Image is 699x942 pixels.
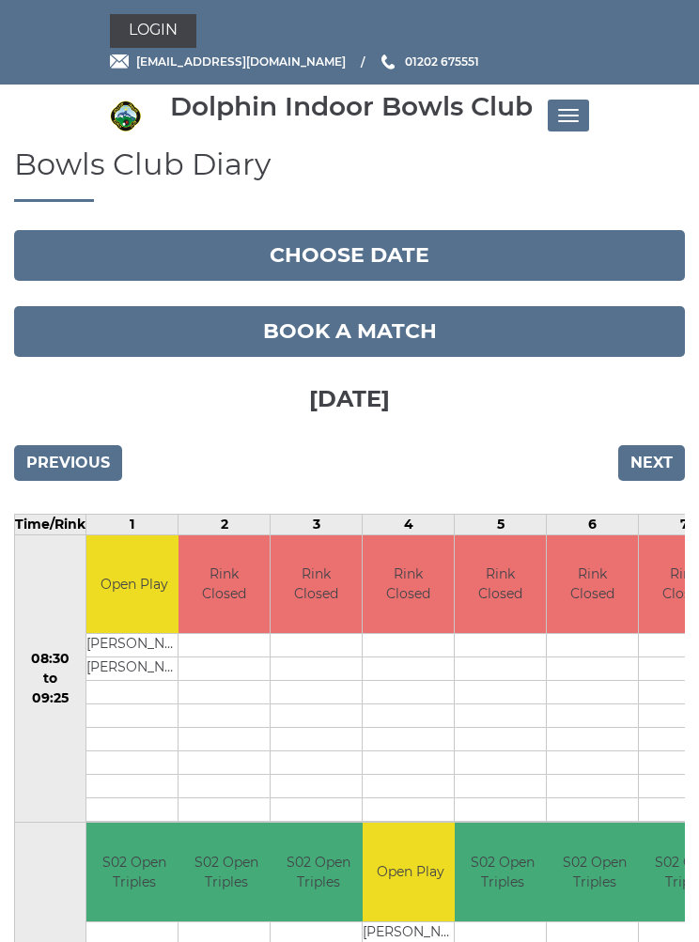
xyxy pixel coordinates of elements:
[15,514,86,534] td: Time/Rink
[86,514,179,534] td: 1
[379,53,479,70] a: Phone us 01202 675551
[110,14,196,48] a: Login
[618,445,685,481] input: Next
[14,445,122,481] input: Previous
[548,100,589,131] button: Toggle navigation
[14,357,685,436] h3: [DATE]
[170,92,533,121] div: Dolphin Indoor Bowls Club
[179,823,273,921] td: S02 Open Triples
[179,514,271,534] td: 2
[381,54,395,69] img: Phone us
[86,657,181,681] td: [PERSON_NAME]
[179,535,270,634] td: Rink Closed
[271,823,365,921] td: S02 Open Triples
[110,100,141,131] img: Dolphin Indoor Bowls Club
[14,306,685,357] a: Book a match
[86,634,181,657] td: [PERSON_NAME]
[455,514,547,534] td: 5
[363,535,454,634] td: Rink Closed
[136,54,346,69] span: [EMAIL_ADDRESS][DOMAIN_NAME]
[455,535,546,634] td: Rink Closed
[110,53,346,70] a: Email [EMAIL_ADDRESS][DOMAIN_NAME]
[405,54,479,69] span: 01202 675551
[14,147,685,202] h1: Bowls Club Diary
[86,823,181,921] td: S02 Open Triples
[15,534,86,823] td: 08:30 to 09:25
[547,514,639,534] td: 6
[547,535,638,634] td: Rink Closed
[547,823,642,921] td: S02 Open Triples
[455,823,550,921] td: S02 Open Triples
[271,514,363,534] td: 3
[363,823,458,921] td: Open Play
[363,514,455,534] td: 4
[110,54,129,69] img: Email
[271,535,362,634] td: Rink Closed
[14,230,685,281] button: Choose date
[86,535,181,634] td: Open Play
